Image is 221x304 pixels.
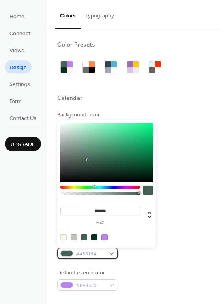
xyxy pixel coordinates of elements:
a: Settings [5,77,35,90]
span: #BA83F0 [76,281,105,290]
span: Design [9,64,27,72]
span: Views [9,47,24,55]
div: rgb(190, 196, 185) [71,234,77,240]
a: Connect [5,26,35,39]
div: rgb(250, 246, 235) [60,234,67,240]
a: Views [5,43,29,56]
div: Default event color [57,269,116,277]
div: rgb(186, 131, 240) [101,234,108,240]
span: Contact Us [9,114,36,123]
span: Upgrade [11,141,35,149]
a: Contact Us [5,111,41,124]
span: #456154 [76,250,105,258]
span: Home [9,13,24,21]
div: Background color [57,111,116,119]
span: Connect [9,30,30,38]
a: Design [5,60,32,73]
label: hex [60,221,140,225]
span: Form [9,98,22,106]
a: Home [5,9,29,23]
span: Settings [9,81,30,89]
div: rgb(8, 47, 34) [91,234,97,240]
a: Form [5,94,26,107]
button: Upgrade [5,137,41,151]
div: Calendar [57,94,82,103]
div: rgb(69, 97, 84) [81,234,87,240]
div: Color Presets [57,41,95,49]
